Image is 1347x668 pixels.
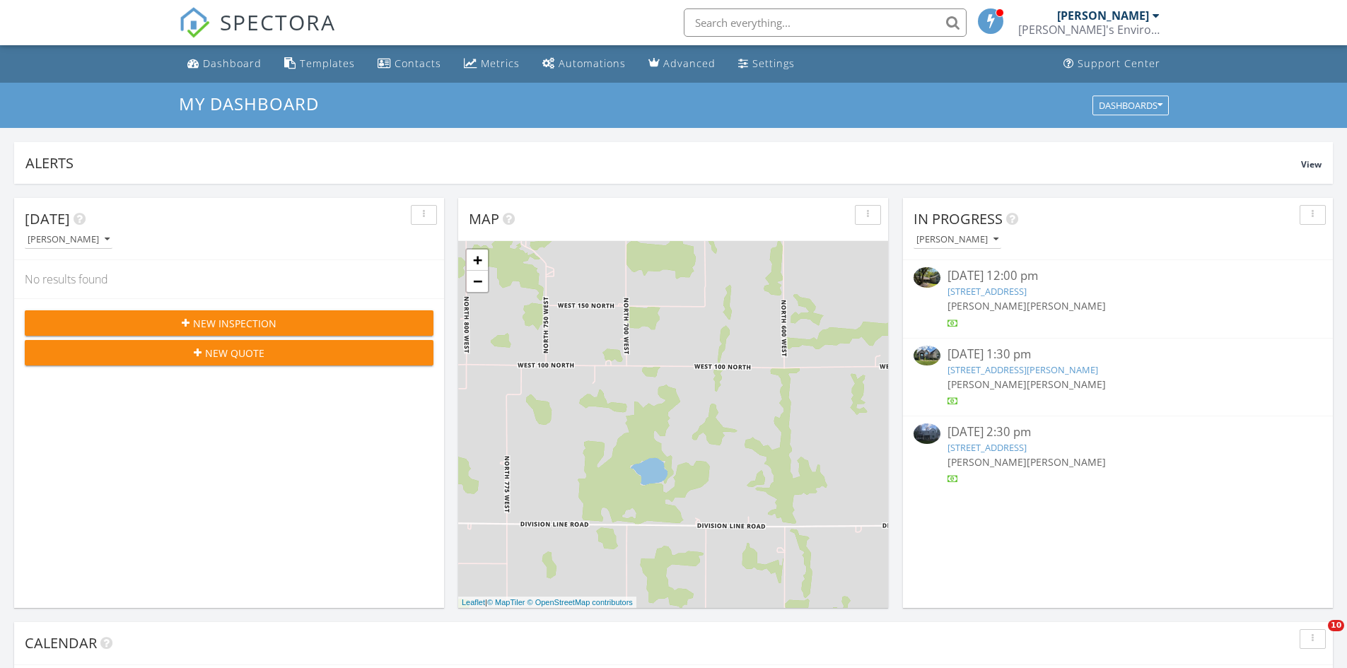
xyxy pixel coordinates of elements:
a: [STREET_ADDRESS] [947,441,1027,454]
button: [PERSON_NAME] [914,230,1001,250]
div: Alerts [25,153,1301,172]
iframe: Intercom live chat [1299,620,1333,654]
div: [PERSON_NAME] [916,235,998,245]
div: [PERSON_NAME] [28,235,110,245]
div: [DATE] 1:30 pm [947,346,1288,363]
a: SPECTORA [179,19,336,49]
span: [PERSON_NAME] [1027,299,1106,312]
span: New Quote [205,346,264,361]
input: Search everything... [684,8,967,37]
span: [PERSON_NAME] [947,299,1027,312]
div: Metrics [481,57,520,70]
div: | [458,597,636,609]
a: Templates [279,51,361,77]
a: © MapTiler [487,598,525,607]
img: 9559480%2Fcover_photos%2FhAduDI5EV6vKUvEMJu67%2Fsmall.jpg [914,346,940,365]
a: Support Center [1058,51,1166,77]
div: [DATE] 2:30 pm [947,423,1288,441]
button: New Inspection [25,310,433,336]
span: [PERSON_NAME] [947,455,1027,469]
a: [STREET_ADDRESS] [947,285,1027,298]
span: Map [469,209,499,228]
div: Dashboards [1099,100,1162,110]
a: [DATE] 2:30 pm [STREET_ADDRESS] [PERSON_NAME][PERSON_NAME] [914,423,1322,486]
span: [PERSON_NAME] [1027,377,1106,391]
a: Settings [733,51,800,77]
a: Metrics [458,51,525,77]
a: Leaflet [462,598,485,607]
span: [PERSON_NAME] [947,377,1027,391]
span: [DATE] [25,209,70,228]
span: In Progress [914,209,1003,228]
span: 10 [1328,620,1344,631]
img: The Best Home Inspection Software - Spectora [179,7,210,38]
div: McB's Environmental Inspections [1018,23,1160,37]
div: Support Center [1078,57,1160,70]
div: Advanced [663,57,716,70]
img: 9545672%2Fcover_photos%2FSSuWLYrceHwBSOMSflgs%2Fsmall.jpg [914,423,940,443]
div: Contacts [395,57,441,70]
span: Calendar [25,633,97,652]
a: Contacts [372,51,447,77]
span: SPECTORA [220,7,336,37]
a: Advanced [643,51,721,77]
span: My Dashboard [179,92,319,115]
a: © OpenStreetMap contributors [527,598,633,607]
span: View [1301,158,1322,170]
a: Dashboard [182,51,267,77]
div: [PERSON_NAME] [1057,8,1149,23]
a: Zoom in [467,250,488,271]
button: Dashboards [1092,95,1169,115]
div: [DATE] 12:00 pm [947,267,1288,285]
div: Settings [752,57,795,70]
div: Dashboard [203,57,262,70]
a: [STREET_ADDRESS][PERSON_NAME] [947,363,1098,376]
div: Templates [300,57,355,70]
button: [PERSON_NAME] [25,230,112,250]
span: [PERSON_NAME] [1027,455,1106,469]
img: 9559424%2Fcover_photos%2FO0mqANdSdXLzRsUhGkJ8%2Fsmall.jpg [914,267,940,287]
a: Zoom out [467,271,488,292]
div: Automations [559,57,626,70]
a: Automations (Basic) [537,51,631,77]
a: [DATE] 1:30 pm [STREET_ADDRESS][PERSON_NAME] [PERSON_NAME][PERSON_NAME] [914,346,1322,409]
div: No results found [14,260,444,298]
button: New Quote [25,340,433,365]
span: New Inspection [193,316,276,331]
a: [DATE] 12:00 pm [STREET_ADDRESS] [PERSON_NAME][PERSON_NAME] [914,267,1322,330]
